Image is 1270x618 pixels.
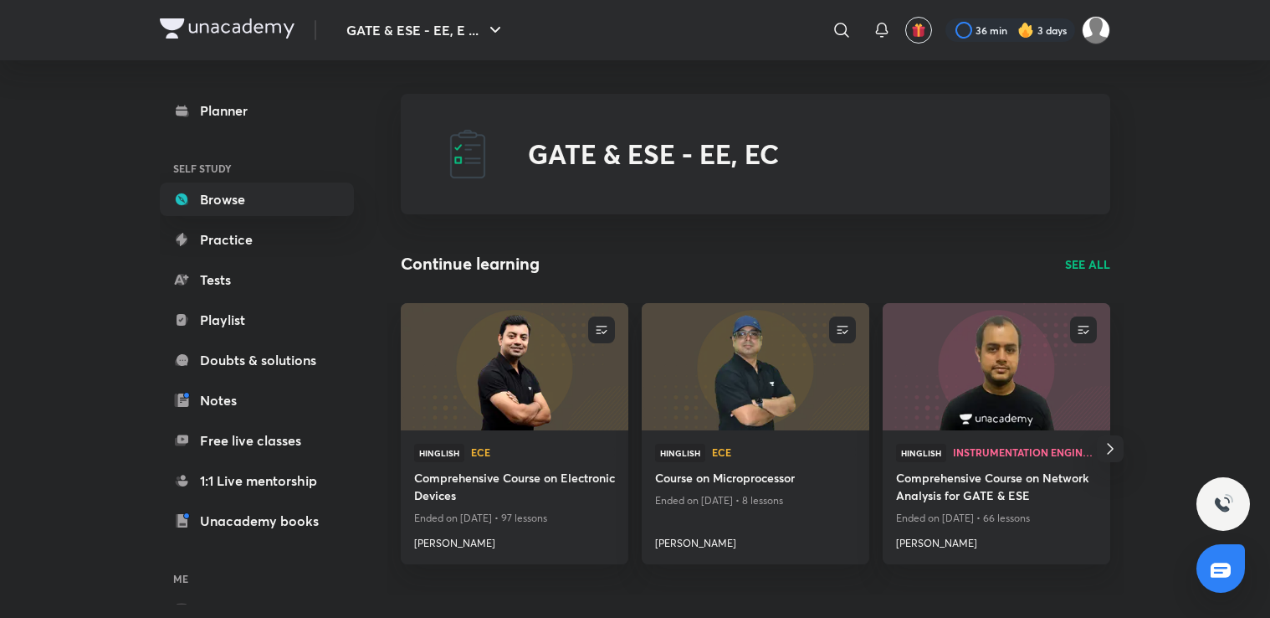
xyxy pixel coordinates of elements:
[953,447,1097,457] span: Instrumentation Engineering
[896,529,1097,551] a: [PERSON_NAME]
[1213,494,1233,514] img: ttu
[401,251,540,276] h2: Continue learning
[528,138,779,170] h2: GATE & ESE - EE, EC
[160,223,354,256] a: Practice
[160,424,354,457] a: Free live classes
[160,303,354,337] a: Playlist
[160,464,354,497] a: 1:1 Live mentorship
[414,529,615,551] a: [PERSON_NAME]
[160,384,354,417] a: Notes
[905,17,932,44] button: avatar
[896,469,1097,507] a: Comprehensive Course on Network Analysis for GATE & ESE
[655,444,705,462] span: Hinglish
[401,303,628,430] a: new-thumbnail
[160,94,354,127] a: Planner
[160,183,354,216] a: Browse
[911,23,926,38] img: avatar
[471,447,615,457] span: ECE
[712,447,856,457] span: ECE
[1017,22,1034,39] img: streak
[1065,255,1110,273] a: SEE ALL
[655,529,856,551] a: [PERSON_NAME]
[160,263,354,296] a: Tests
[160,18,294,43] a: Company Logo
[642,303,869,430] a: new-thumbnail
[441,127,494,181] img: GATE & ESE - EE, EC
[414,444,464,462] span: Hinglish
[639,301,871,431] img: new-thumbnail
[883,303,1110,430] a: new-thumbnail
[1082,16,1110,44] img: Avantika Choudhary
[160,564,354,593] h6: ME
[655,469,856,490] a: Course on Microprocessor
[160,18,294,39] img: Company Logo
[880,301,1112,431] img: new-thumbnail
[414,507,615,529] p: Ended on [DATE] • 97 lessons
[712,447,856,459] a: ECE
[655,490,856,512] p: Ended on [DATE] • 8 lessons
[160,343,354,377] a: Doubts & solutions
[398,301,630,431] img: new-thumbnail
[896,444,946,462] span: Hinglish
[160,504,354,538] a: Unacademy books
[414,469,615,507] a: Comprehensive Course on Electronic Devices
[160,154,354,183] h6: SELF STUDY
[471,447,615,459] a: ECE
[953,447,1097,459] a: Instrumentation Engineering
[336,13,515,47] button: GATE & ESE - EE, E ...
[896,507,1097,529] p: Ended on [DATE] • 66 lessons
